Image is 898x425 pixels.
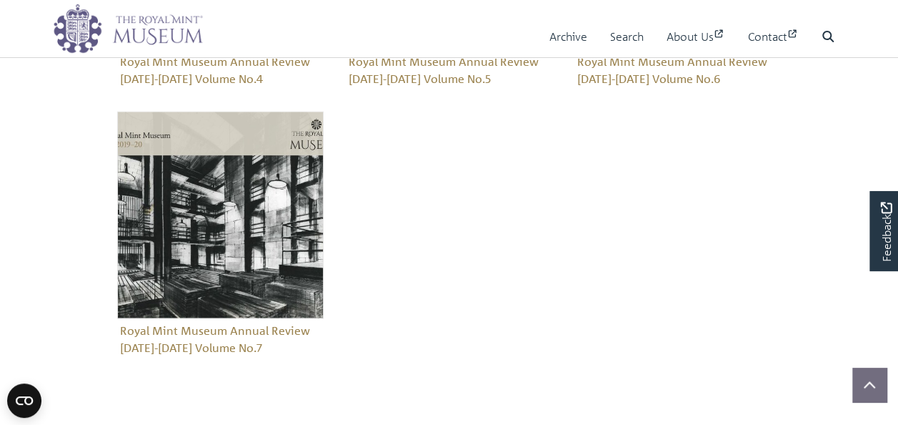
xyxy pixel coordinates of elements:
[7,384,41,418] button: Open CMP widget
[748,16,799,57] a: Contact
[610,16,644,57] a: Search
[852,368,887,402] button: Scroll to top
[667,16,725,57] a: About Us
[117,112,324,359] a: Royal Mint Museum Annual Review 2019-2020 Volume No.7 Royal Mint Museum Annual Review [DATE]-[DAT...
[549,16,587,57] a: Archive
[869,191,898,271] a: Would you like to provide feedback?
[53,4,203,54] img: logo_wide.png
[117,112,324,319] img: Royal Mint Museum Annual Review 2019-2020 Volume No.7
[106,112,335,381] div: Sub-collection
[877,202,894,262] span: Feedback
